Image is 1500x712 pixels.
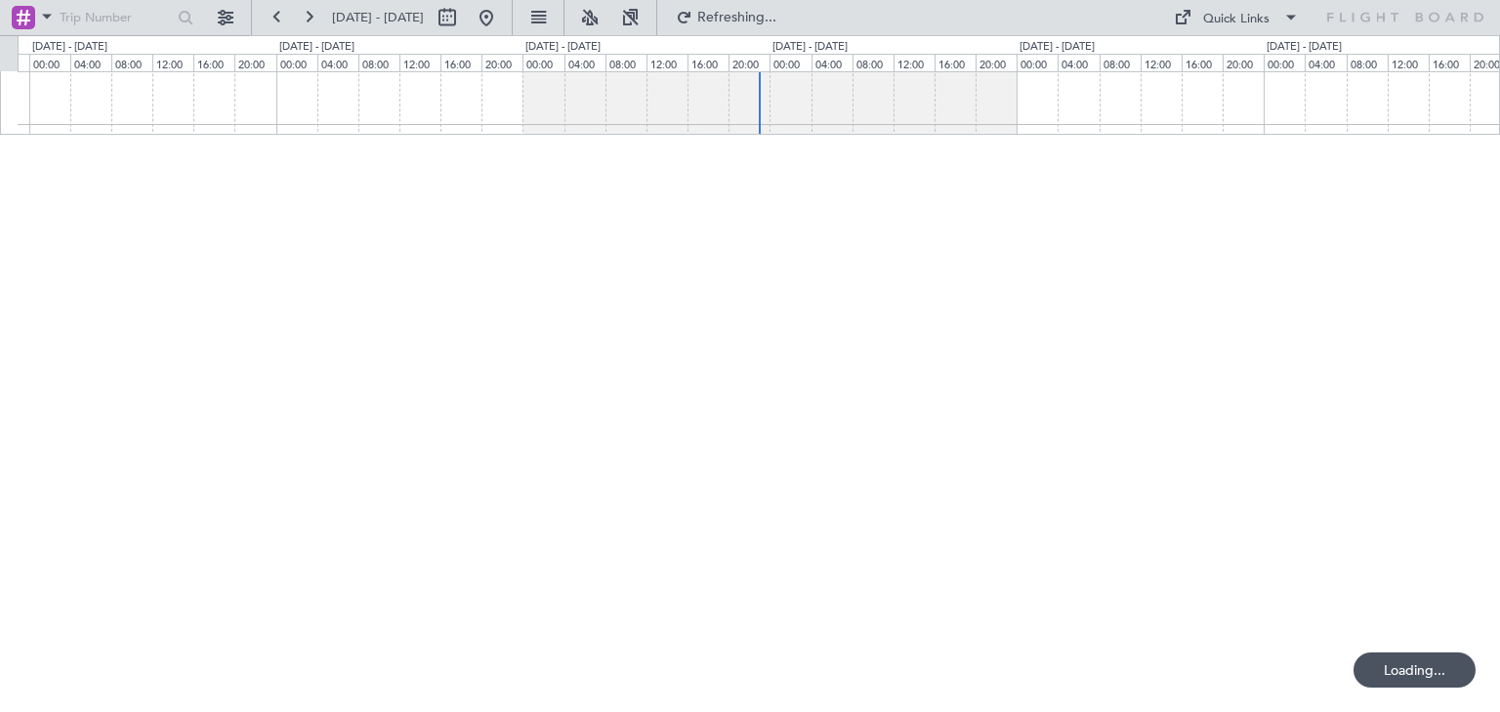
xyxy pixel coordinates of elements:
div: 16:00 [440,54,481,71]
div: 12:00 [399,54,440,71]
div: 04:00 [317,54,358,71]
div: 04:00 [70,54,111,71]
div: [DATE] - [DATE] [772,39,848,56]
div: 04:00 [812,54,853,71]
div: 12:00 [1388,54,1429,71]
div: 08:00 [1100,54,1141,71]
div: 20:00 [481,54,522,71]
div: 12:00 [152,54,193,71]
button: Refreshing... [667,2,784,33]
div: 20:00 [729,54,770,71]
div: 12:00 [646,54,687,71]
span: Refreshing... [696,11,778,24]
div: [DATE] - [DATE] [1267,39,1342,56]
div: 00:00 [29,54,70,71]
div: 00:00 [770,54,811,71]
div: 20:00 [234,54,275,71]
div: 12:00 [894,54,935,71]
div: Loading... [1354,652,1476,688]
input: Trip Number [60,3,172,32]
div: 08:00 [605,54,646,71]
div: 08:00 [358,54,399,71]
div: 20:00 [976,54,1017,71]
div: 16:00 [1429,54,1470,71]
div: 20:00 [1223,54,1264,71]
div: 04:00 [564,54,605,71]
div: [DATE] - [DATE] [1020,39,1095,56]
div: Quick Links [1203,10,1270,29]
div: 12:00 [1141,54,1182,71]
div: 00:00 [522,54,563,71]
div: 08:00 [1347,54,1388,71]
div: 04:00 [1305,54,1346,71]
div: 16:00 [193,54,234,71]
div: 00:00 [1264,54,1305,71]
div: [DATE] - [DATE] [32,39,107,56]
div: [DATE] - [DATE] [279,39,354,56]
div: 08:00 [111,54,152,71]
button: Quick Links [1164,2,1309,33]
span: [DATE] - [DATE] [332,9,424,26]
div: 00:00 [1017,54,1058,71]
div: 08:00 [853,54,894,71]
div: 16:00 [687,54,729,71]
div: 16:00 [1182,54,1223,71]
div: 16:00 [935,54,976,71]
div: 00:00 [276,54,317,71]
div: 04:00 [1058,54,1099,71]
div: [DATE] - [DATE] [525,39,601,56]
